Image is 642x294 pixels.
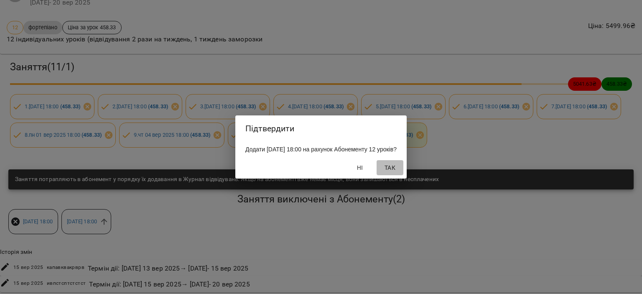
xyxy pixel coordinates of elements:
[235,142,407,157] div: Додати [DATE] 18:00 на рахунок Абонементу 12 уроків?
[380,163,400,173] span: Так
[245,122,397,135] h2: Підтвердити
[346,160,373,175] button: Ні
[377,160,403,175] button: Так
[350,163,370,173] span: Ні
